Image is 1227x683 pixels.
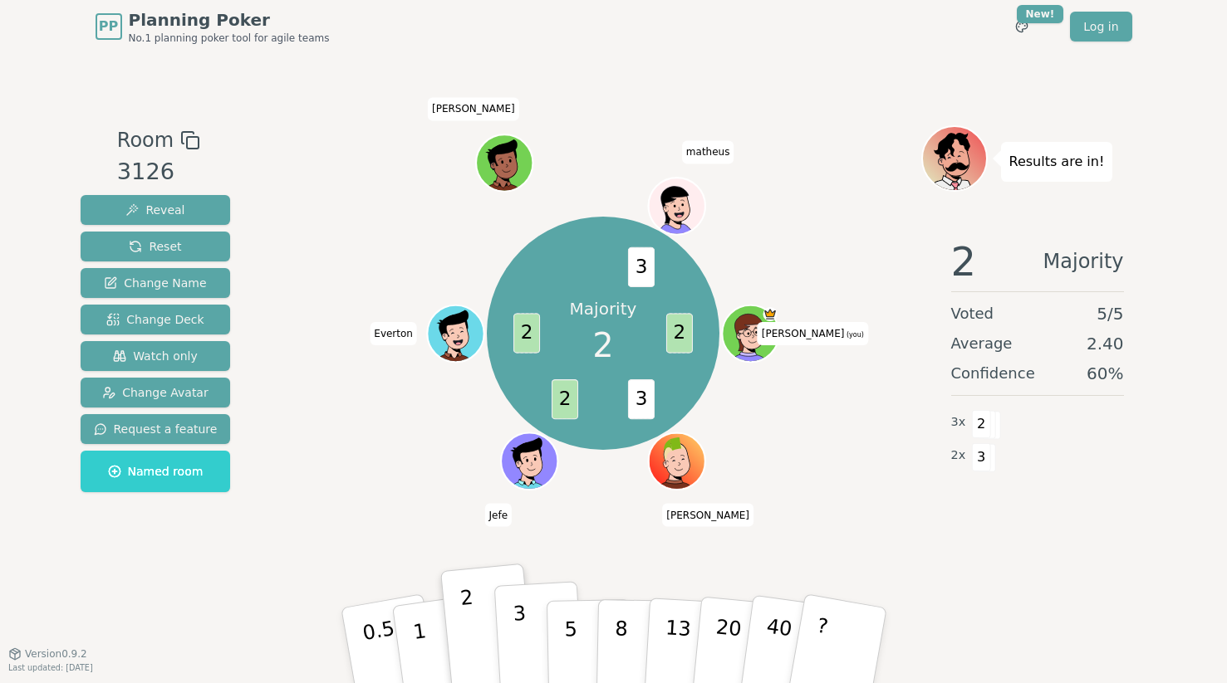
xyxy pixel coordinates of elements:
[102,384,209,401] span: Change Avatar
[81,451,231,492] button: Named room
[113,348,198,364] span: Watch only
[81,414,231,444] button: Request a feature
[1009,150,1105,173] p: Results are in!
[99,17,118,37] span: PP
[129,238,181,255] span: Reset
[485,503,513,526] span: Click to change your name
[951,302,994,325] span: Voted
[81,268,231,298] button: Change Name
[8,647,87,661] button: Version0.9.2
[592,320,613,370] span: 2
[1087,362,1123,385] span: 60 %
[125,202,184,218] span: Reveal
[951,413,966,432] span: 3 x
[117,155,200,189] div: 3126
[1017,5,1064,23] div: New!
[513,313,540,353] span: 2
[108,463,204,480] span: Named room
[1043,241,1124,281] span: Majority
[666,313,693,353] span: 2
[106,311,204,328] span: Change Deck
[96,8,330,45] a: PPPlanning PokerNo.1 planning poker tool for agile teams
[724,306,777,359] button: Click to change your avatar
[81,195,231,225] button: Reveal
[25,647,87,661] span: Version 0.9.2
[972,410,991,438] span: 2
[1070,12,1131,41] a: Log in
[682,140,734,163] span: Click to change your name
[758,322,868,345] span: Click to change your name
[951,362,1035,385] span: Confidence
[552,379,578,419] span: 2
[1097,302,1123,325] span: 5 / 5
[428,97,519,120] span: Click to change your name
[129,8,330,32] span: Planning Poker
[628,247,655,287] span: 3
[81,232,231,261] button: Reset
[763,306,777,320] span: Julie is the host
[1087,332,1124,355] span: 2.40
[129,32,330,45] span: No.1 planning poker tool for agile teams
[951,446,966,465] span: 2 x
[81,378,231,407] button: Change Avatar
[951,332,1013,355] span: Average
[459,586,480,676] p: 2
[104,275,206,291] span: Change Name
[370,322,417,345] span: Click to change your name
[662,503,753,526] span: Click to change your name
[628,379,655,419] span: 3
[951,241,977,281] span: 2
[1007,12,1037,41] button: New!
[81,341,231,371] button: Watch only
[844,331,864,339] span: (you)
[94,421,218,437] span: Request a feature
[81,305,231,334] button: Change Deck
[570,297,637,320] p: Majority
[8,663,93,672] span: Last updated: [DATE]
[117,125,174,155] span: Room
[972,443,991,471] span: 3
